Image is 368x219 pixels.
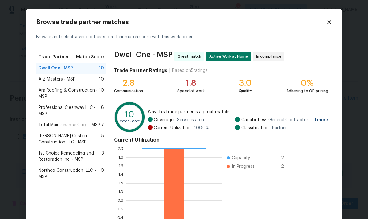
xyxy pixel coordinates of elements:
[117,199,123,202] text: 0.8
[118,147,123,151] text: 2.0
[177,88,205,94] div: Speed of work
[311,118,328,122] span: + 1 more
[239,80,252,86] div: 3.0
[286,88,328,94] div: Adhering to OD pricing
[39,122,100,128] span: Total Maintenance Corp - MSP
[167,68,172,74] div: |
[125,110,134,119] text: 10
[241,125,270,131] span: Classification:
[194,125,209,131] span: 100.0 %
[39,105,101,117] span: Professional Cleanway LLC - MSP
[256,53,284,60] span: In compliance
[39,87,99,100] span: Ara Roofing & Construction - MSP
[119,119,140,123] text: Match Score
[232,155,250,161] span: Capacity
[114,88,143,94] div: Communication
[39,167,101,180] span: Northco Construction, LLC - MSP
[268,117,328,123] span: General Contractor
[39,150,101,163] span: 1st Choice Remodeling and Restoration Inc. - MSP
[154,125,192,131] span: Current Utilization:
[101,150,104,163] span: 3
[118,155,123,159] text: 1.8
[119,181,123,185] text: 1.2
[241,117,266,123] span: Capabilities:
[177,80,205,86] div: 1.8
[99,87,104,100] span: 10
[154,117,174,123] span: Coverage:
[101,167,104,180] span: 0
[39,76,76,82] span: A-Z Masters - MSP
[114,68,167,74] h4: Trade Partner Ratings
[101,122,104,128] span: 7
[286,80,328,86] div: 0%
[39,133,101,145] span: [PERSON_NAME] Custom Construction LLC - MSP
[172,68,208,74] div: Based on 5 ratings
[209,53,251,60] span: Active Work at Home
[281,155,291,161] span: 2
[114,80,143,86] div: 2.8
[114,52,173,61] span: Dwell One - MSP
[239,88,252,94] div: Quality
[101,105,104,117] span: 8
[101,133,104,145] span: 5
[99,76,104,82] span: 10
[39,54,69,60] span: Trade Partner
[177,117,204,123] span: Services area
[178,53,204,60] span: Great match
[36,19,326,25] h2: Browse trade partner matches
[118,173,123,176] text: 1.4
[36,27,332,48] div: Browse and select a vendor based on their match score with this work order.
[119,164,123,168] text: 1.6
[118,207,123,211] text: 0.6
[148,109,328,115] span: Why this trade partner is a great match:
[76,54,104,60] span: Match Score
[118,190,123,194] text: 1.0
[39,65,73,71] span: Dwell One - MSP
[99,65,104,71] span: 10
[114,137,328,143] h4: Current Utilization
[232,163,255,170] span: In Progress
[281,163,291,170] span: 2
[272,125,287,131] span: Partner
